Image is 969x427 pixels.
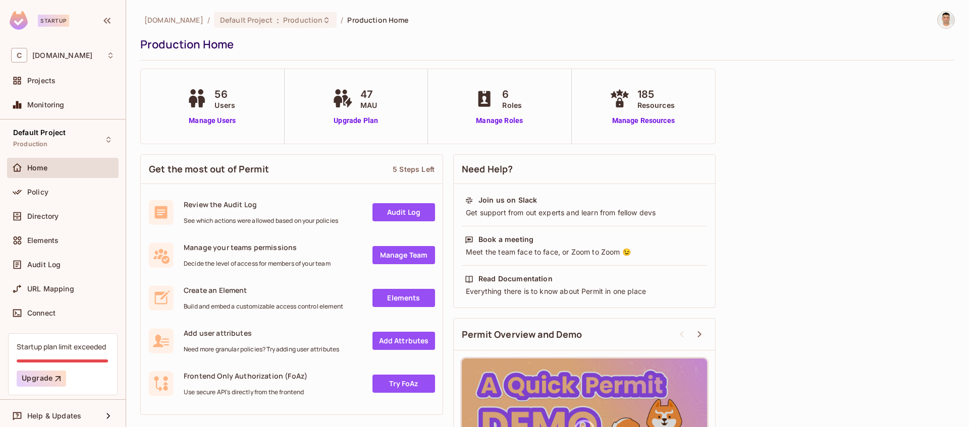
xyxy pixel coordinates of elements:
[372,332,435,350] a: Add Attrbutes
[184,115,240,126] a: Manage Users
[502,100,522,110] span: Roles
[207,15,210,25] li: /
[184,200,338,209] span: Review the Audit Log
[17,371,66,387] button: Upgrade
[478,274,553,284] div: Read Documentation
[938,12,954,28] img: Armen Hovasapyan
[478,234,533,245] div: Book a meeting
[478,195,537,205] div: Join us on Slack
[637,100,675,110] span: Resources
[11,48,27,63] span: C
[17,342,106,351] div: Startup plan limit exceeded
[184,302,343,311] span: Build and embed a customizable access control element
[27,309,56,317] span: Connect
[10,11,28,30] img: SReyMgAAAABJRU5ErkJggg==
[13,129,66,137] span: Default Project
[360,100,377,110] span: MAU
[465,208,704,218] div: Get support from out experts and learn from fellow devs
[27,412,81,420] span: Help & Updates
[13,140,48,148] span: Production
[184,328,339,338] span: Add user attributes
[276,16,280,24] span: :
[637,87,675,102] span: 185
[27,236,59,245] span: Elements
[393,164,435,174] div: 5 Steps Left
[27,261,61,269] span: Audit Log
[27,188,48,196] span: Policy
[27,285,74,293] span: URL Mapping
[465,247,704,257] div: Meet the team face to face, or Zoom to Zoom 😉
[220,15,273,25] span: Default Project
[184,217,338,225] span: See which actions were allowed based on your policies
[184,242,331,252] span: Manage your teams permissions
[27,101,65,109] span: Monitoring
[27,164,48,172] span: Home
[27,212,59,220] span: Directory
[140,37,950,52] div: Production Home
[502,87,522,102] span: 6
[184,260,331,268] span: Decide the level of access for members of your team
[184,371,307,381] span: Frontend Only Authorization (FoAz)
[184,285,343,295] span: Create an Element
[472,115,527,126] a: Manage Roles
[32,51,92,59] span: Workspace: chalkboard.io
[214,87,235,102] span: 56
[465,286,704,296] div: Everything there is to know about Permit in one place
[214,100,235,110] span: Users
[341,15,343,25] li: /
[184,388,307,396] span: Use secure API's directly from the frontend
[149,163,269,175] span: Get the most out of Permit
[372,246,435,264] a: Manage Team
[144,15,203,25] span: the active workspace
[462,163,513,175] span: Need Help?
[347,15,408,25] span: Production Home
[330,115,382,126] a: Upgrade Plan
[372,203,435,221] a: Audit Log
[360,87,377,102] span: 47
[372,289,435,307] a: Elements
[607,115,680,126] a: Manage Resources
[372,375,435,393] a: Try FoAz
[38,15,69,27] div: Startup
[184,345,339,353] span: Need more granular policies? Try adding user attributes
[283,15,322,25] span: Production
[462,328,582,341] span: Permit Overview and Demo
[27,77,56,85] span: Projects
